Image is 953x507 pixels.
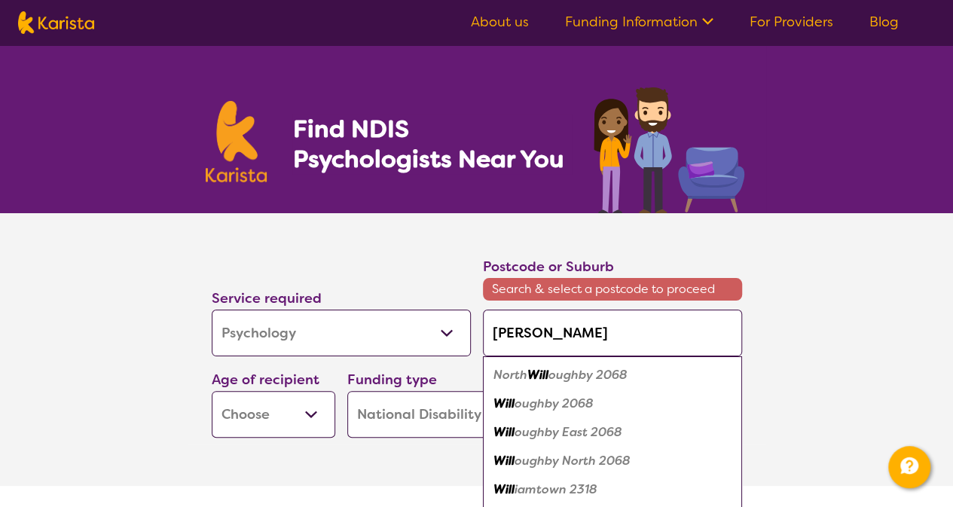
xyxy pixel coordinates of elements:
div: Willoughby 2068 [490,389,735,418]
label: Funding type [347,371,437,389]
em: oughby East 2068 [515,424,622,440]
em: Will [493,396,515,411]
label: Postcode or Suburb [483,258,614,276]
h1: Find NDIS Psychologists Near You [292,114,571,174]
em: North [493,367,527,383]
div: North Willoughby 2068 [490,361,735,389]
img: Karista logo [18,11,94,34]
label: Age of recipient [212,371,319,389]
a: Blog [869,13,899,31]
label: Service required [212,289,322,307]
a: For Providers [750,13,833,31]
span: Search & select a postcode to proceed [483,278,742,301]
a: About us [471,13,529,31]
img: psychology [588,81,748,213]
div: Willoughby East 2068 [490,418,735,447]
img: Karista logo [206,101,267,182]
em: oughby North 2068 [515,453,631,469]
em: oughby 2068 [515,396,594,411]
em: Will [493,481,515,497]
em: Will [527,367,548,383]
div: Willoughby North 2068 [490,447,735,475]
button: Channel Menu [888,446,930,488]
em: iamtown 2318 [515,481,597,497]
div: Williamtown 2318 [490,475,735,504]
em: Will [493,453,515,469]
em: Will [493,424,515,440]
input: Type [483,310,742,356]
a: Funding Information [565,13,713,31]
em: oughby 2068 [548,367,628,383]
